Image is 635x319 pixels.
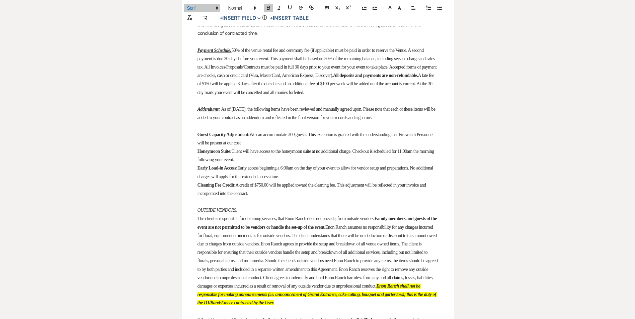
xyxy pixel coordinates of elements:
[197,225,439,289] span: Enon Ranch assumes no responsibility for any charges incurred for floral, equipment or incidental...
[197,183,236,188] strong: Cleaning Fee Credit:
[197,107,436,120] span: As of [DATE], the following items have been reviewed and manually agreed upon. Please note that e...
[267,14,311,22] button: +Insert Table
[217,14,263,22] button: Insert Field
[395,4,404,12] span: Text Background Color
[197,183,427,196] span: A credit of $750.00 will be applied toward the cleaning fee. This adjustment will be reflected in...
[270,15,273,21] span: +
[197,284,437,305] em: Enon Ranch shall not be responsible for making announcements (i.e. announcement of Grand Entrance...
[385,4,395,12] span: Text Color
[197,48,232,53] u: Payment Schedule:
[220,15,223,21] span: +
[333,73,418,78] strong: All deposits and payments are non-refundable.
[409,4,418,12] span: Alignment
[197,149,435,162] span: Client will have access to the honeymoon suite at no additional charge. Checkout is scheduled for...
[197,132,250,137] strong: Guest Capacity Adjustment:
[197,149,232,154] strong: Honeymoon Suite:
[225,4,258,12] span: Header Formats
[197,107,220,112] u: Addendums:
[197,216,375,221] span: The client is responsible for obtaining services, that Enon Ranch does not provide, from outside ...
[197,132,434,145] span: We can accommodate 300 guests. This exception is granted with the understanding that Firewatch Pe...
[197,48,438,78] span: 50% of the venue rental fee and ceremony fee (if applicable) must be paid in order to reserve the...
[197,73,435,95] span: A late fee of $150 will be applied 3 days after the due date and an additional fee of $100 per we...
[197,208,238,213] u: OUTSIDE VENDORS:
[197,166,238,171] strong: Early Load-in Access:
[197,216,438,229] strong: Family members and guests of the event are not permitted to be vendors or handle the set-up of th...
[197,166,434,179] span: Early access beginning a 6:00am on the day of your event to allow for vendor setup and preparatio...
